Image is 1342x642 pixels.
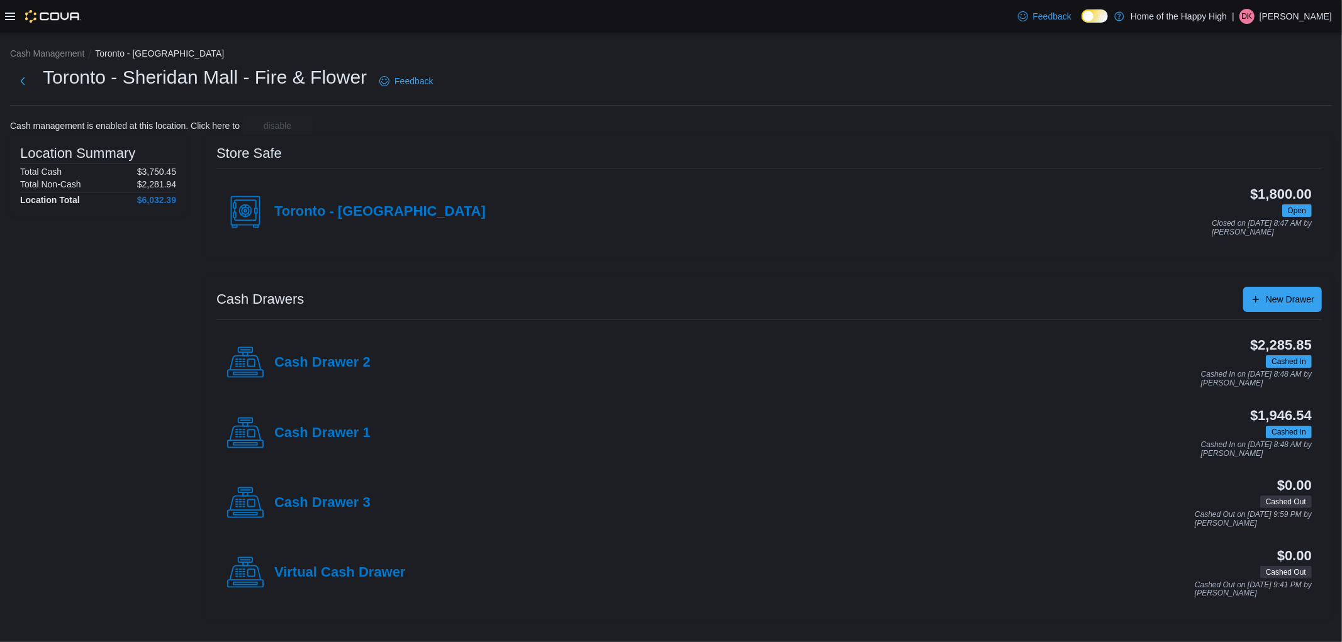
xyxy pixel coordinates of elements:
[274,355,371,371] h4: Cash Drawer 2
[1266,355,1312,368] span: Cashed In
[137,195,176,205] h4: $6,032.39
[20,146,135,161] h3: Location Summary
[1277,548,1312,563] h3: $0.00
[1201,370,1312,387] p: Cashed In on [DATE] 8:48 AM by [PERSON_NAME]
[242,116,313,136] button: disable
[264,119,291,132] span: disable
[1131,9,1227,24] p: Home of the Happy High
[10,48,84,58] button: Cash Management
[1272,426,1306,438] span: Cashed In
[1195,511,1312,528] p: Cashed Out on [DATE] 9:59 PM by [PERSON_NAME]
[137,167,176,177] p: $3,750.45
[274,425,371,441] h4: Cash Drawer 1
[1250,338,1312,353] h3: $2,285.85
[20,195,80,205] h4: Location Total
[1232,9,1234,24] p: |
[274,204,486,220] h4: Toronto - [GEOGRAPHIC_DATA]
[1250,187,1312,202] h3: $1,800.00
[1212,219,1312,236] p: Closed on [DATE] 8:47 AM by [PERSON_NAME]
[274,495,371,511] h4: Cash Drawer 3
[1243,287,1322,312] button: New Drawer
[1260,495,1312,508] span: Cashed Out
[1266,567,1306,578] span: Cashed Out
[95,48,224,58] button: Toronto - [GEOGRAPHIC_DATA]
[1082,9,1108,23] input: Dark Mode
[1266,293,1314,306] span: New Drawer
[10,121,240,131] p: Cash management is enabled at this location. Click here to
[1239,9,1255,24] div: Daniel Khong
[1282,204,1312,217] span: Open
[137,179,176,189] p: $2,281.94
[1260,9,1332,24] p: [PERSON_NAME]
[1242,9,1253,24] span: DK
[394,75,433,87] span: Feedback
[10,69,35,94] button: Next
[1195,581,1312,598] p: Cashed Out on [DATE] 9:41 PM by [PERSON_NAME]
[1272,356,1306,367] span: Cashed In
[20,167,62,177] h6: Total Cash
[1266,496,1306,507] span: Cashed Out
[1250,408,1312,423] h3: $1,946.54
[1260,566,1312,578] span: Cashed Out
[1013,4,1076,29] a: Feedback
[1277,478,1312,493] h3: $0.00
[274,565,406,581] h4: Virtual Cash Drawer
[1266,426,1312,438] span: Cashed In
[43,65,367,90] h1: Toronto - Sheridan Mall - Fire & Flower
[216,292,304,307] h3: Cash Drawers
[20,179,81,189] h6: Total Non-Cash
[216,146,282,161] h3: Store Safe
[10,47,1332,62] nav: An example of EuiBreadcrumbs
[1288,205,1306,216] span: Open
[1033,10,1071,23] span: Feedback
[1201,441,1312,458] p: Cashed In on [DATE] 8:48 AM by [PERSON_NAME]
[374,69,438,94] a: Feedback
[25,10,81,23] img: Cova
